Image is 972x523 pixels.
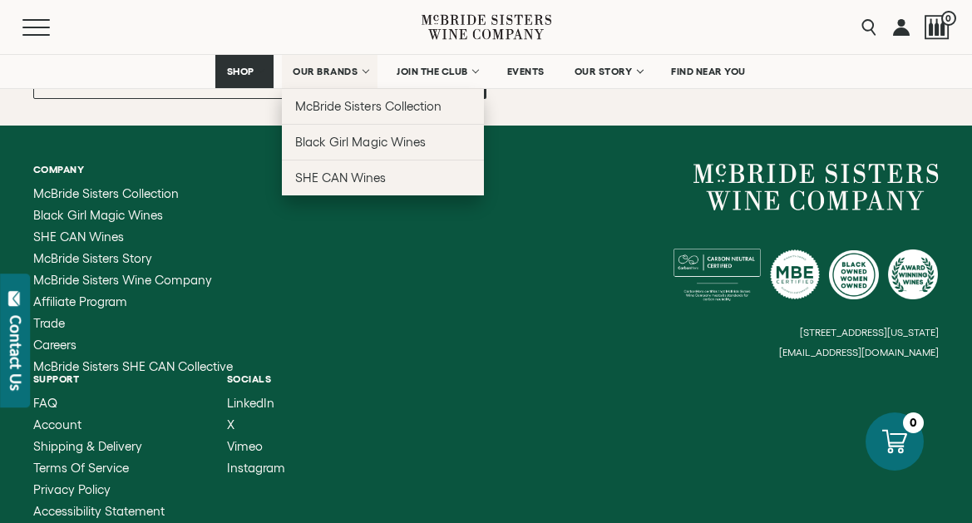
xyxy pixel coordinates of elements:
span: McBride Sisters Wine Company [33,273,212,287]
a: Black Girl Magic Wines [33,209,233,222]
span: OUR STORY [575,66,633,77]
span: SHOP [226,66,254,77]
a: McBride Sisters Wine Company [33,274,233,287]
a: Trade [33,317,233,330]
a: FAQ [33,397,165,410]
a: SHE CAN Wines [33,230,233,244]
button: Mobile Menu Trigger [22,19,82,36]
a: LinkedIn [227,397,285,410]
div: Contact Us [7,315,24,391]
span: Careers [33,338,76,352]
a: JOIN THE CLUB [386,55,488,88]
span: Vimeo [227,439,263,453]
span: Affiliate Program [33,294,127,308]
span: Accessibility Statement [33,504,165,518]
a: McBride Sisters Collection [282,88,484,124]
span: McBride Sisters Collection [295,99,442,113]
span: Terms of Service [33,461,129,475]
span: Black Girl Magic Wines [295,135,425,149]
a: Accessibility Statement [33,505,165,518]
a: Affiliate Program [33,295,233,308]
span: McBride Sisters Collection [33,186,179,200]
a: Careers [33,338,233,352]
span: McBride Sisters Story [33,251,152,265]
a: Terms of Service [33,461,165,475]
span: EVENTS [507,66,545,77]
a: FIND NEAR YOU [660,55,757,88]
a: Vimeo [227,440,285,453]
a: OUR BRANDS [282,55,377,88]
span: Shipping & Delivery [33,439,142,453]
a: McBride Sisters Collection [33,187,233,200]
small: [EMAIL_ADDRESS][DOMAIN_NAME] [779,347,939,358]
span: FIND NEAR YOU [671,66,746,77]
a: EVENTS [496,55,555,88]
span: Trade [33,316,65,330]
a: SHOP [215,55,274,88]
a: Shipping & Delivery [33,440,165,453]
span: Privacy Policy [33,482,111,496]
a: Privacy Policy [33,483,165,496]
a: OUR STORY [564,55,653,88]
span: SHE CAN Wines [33,229,124,244]
small: [STREET_ADDRESS][US_STATE] [800,327,939,338]
span: McBride Sisters SHE CAN Collective [33,359,233,373]
span: X [227,417,234,432]
span: OUR BRANDS [293,66,358,77]
span: LinkedIn [227,396,274,410]
a: X [227,418,285,432]
span: JOIN THE CLUB [397,66,468,77]
span: Account [33,417,81,432]
span: SHE CAN Wines [295,170,386,185]
span: 0 [941,11,956,26]
a: Instagram [227,461,285,475]
span: FAQ [33,396,57,410]
a: SHE CAN Wines [282,160,484,195]
a: McBride Sisters SHE CAN Collective [33,360,233,373]
span: Black Girl Magic Wines [33,208,163,222]
a: Account [33,418,165,432]
a: McBride Sisters Story [33,252,233,265]
a: Black Girl Magic Wines [282,124,484,160]
div: 0 [903,412,924,433]
a: McBride Sisters Wine Company [693,164,939,210]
